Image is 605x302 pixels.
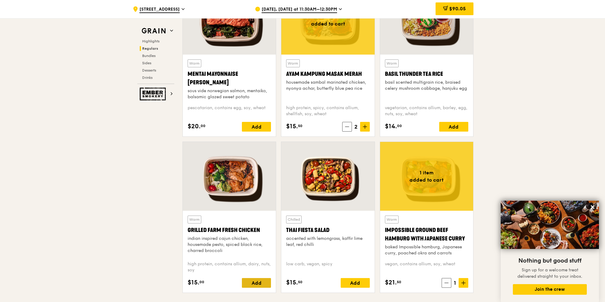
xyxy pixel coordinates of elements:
[385,278,397,287] span: $21.
[385,59,399,67] div: Warm
[188,216,201,223] div: Warm
[501,201,599,249] img: DSC07876-Edit02-Large.jpeg
[242,278,271,288] div: Add
[449,6,466,12] span: $90.05
[286,79,369,92] div: housemade sambal marinated chicken, nyonya achar, butterfly blue pea rice
[385,70,468,78] div: Basil Thunder Tea Rice
[242,122,271,132] div: Add
[286,105,369,117] div: high protein, spicy, contains allium, shellfish, soy, wheat
[385,261,468,273] div: vegan, contains allium, soy, wheat
[286,59,300,67] div: Warm
[188,226,271,234] div: Grilled Farm Fresh Chicken
[518,257,581,264] span: Nothing but good stuff
[142,68,156,72] span: Desserts
[140,88,168,100] img: Ember Smokery web logo
[385,122,397,131] span: $14.
[517,267,582,279] span: Sign up for a welcome treat delivered straight to your inbox.
[199,280,204,284] span: 00
[397,123,402,128] span: 00
[286,278,298,287] span: $15.
[385,216,399,223] div: Warm
[385,79,468,92] div: basil scented multigrain rice, braised celery mushroom cabbage, hanjuku egg
[451,279,459,287] span: 1
[188,278,199,287] span: $15.
[385,226,468,243] div: Impossible Ground Beef Hamburg with Japanese Curry
[188,261,271,273] div: high protein, contains allium, dairy, nuts, soy
[298,280,302,284] span: 50
[142,61,151,65] span: Sides
[439,122,468,132] div: Add
[142,54,155,58] span: Bundles
[142,46,158,51] span: Regulars
[286,226,369,234] div: Thai Fiesta Salad
[188,122,201,131] span: $20.
[513,284,587,295] button: Join the crew
[201,123,206,128] span: 00
[397,280,401,284] span: 50
[286,122,298,131] span: $15.
[286,216,302,223] div: Chilled
[341,278,370,288] div: Add
[298,123,302,128] span: 50
[188,88,271,100] div: sous vide norwegian salmon, mentaiko, balsamic glazed sweet potato
[352,122,360,131] span: 2
[286,261,369,273] div: low carb, vegan, spicy
[286,70,369,78] div: Ayam Kampung Masak Merah
[188,59,201,67] div: Warm
[262,6,337,13] span: [DATE], [DATE] at 11:30AM–12:30PM
[385,105,468,117] div: vegetarian, contains allium, barley, egg, nuts, soy, wheat
[142,39,159,43] span: Highlights
[188,105,271,117] div: pescatarian, contains egg, soy, wheat
[286,236,369,248] div: accented with lemongrass, kaffir lime leaf, red chilli
[142,75,152,80] span: Drinks
[385,244,468,256] div: baked Impossible hamburg, Japanese curry, poached okra and carrots
[140,25,168,36] img: Grain web logo
[139,6,180,13] span: [STREET_ADDRESS]
[188,70,271,87] div: Mentai Mayonnaise [PERSON_NAME]
[188,236,271,254] div: indian inspired cajun chicken, housemade pesto, spiced black rice, charred broccoli
[588,202,597,212] button: Close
